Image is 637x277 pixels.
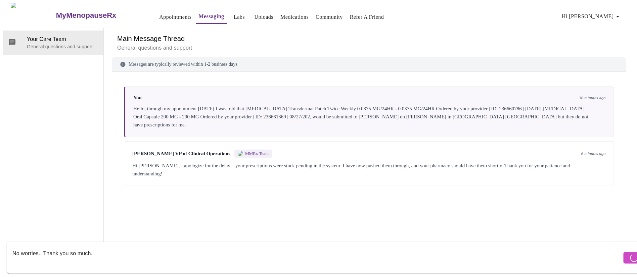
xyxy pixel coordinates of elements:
span: Your Care Team [27,35,98,43]
button: Refer a Friend [347,10,387,24]
span: [PERSON_NAME] VP of Clinical Operations [132,151,230,157]
span: MMRx Team [245,151,269,156]
a: Medications [280,12,309,22]
button: Community [313,10,346,24]
img: MMRX [238,151,243,156]
span: 36 minutes ago [579,95,606,101]
a: Community [316,12,343,22]
div: Your Care TeamGeneral questions and support [3,31,103,55]
a: Refer a Friend [350,12,384,22]
p: General questions and support [117,44,621,52]
div: Hi [PERSON_NAME], I apologize for the delay—your prescriptions were stuck pending in the system. ... [132,162,606,178]
div: Messages are typically reviewed within 1-2 business days [112,57,626,72]
div: Hello, through my appointment [DATE] I was told that [MEDICAL_DATA] Transdermal Patch Twice Weekl... [133,105,606,129]
button: Messaging [196,10,227,24]
a: Uploads [255,12,274,22]
a: Labs [234,12,245,22]
textarea: Send a message about your appointment [12,247,622,268]
button: Hi [PERSON_NAME] [559,10,625,23]
a: Messaging [199,12,224,21]
span: You [133,95,142,101]
span: Hi [PERSON_NAME] [562,12,622,21]
button: Medications [278,10,311,24]
button: Appointments [156,10,194,24]
button: Uploads [252,10,276,24]
h3: MyMenopauseRx [56,11,117,20]
span: 6 minutes ago [581,151,606,156]
a: MyMenopauseRx [55,4,143,27]
a: Appointments [159,12,191,22]
h6: Main Message Thread [117,33,621,44]
p: General questions and support [27,43,98,50]
img: MyMenopauseRx Logo [11,3,55,28]
button: Labs [229,10,250,24]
